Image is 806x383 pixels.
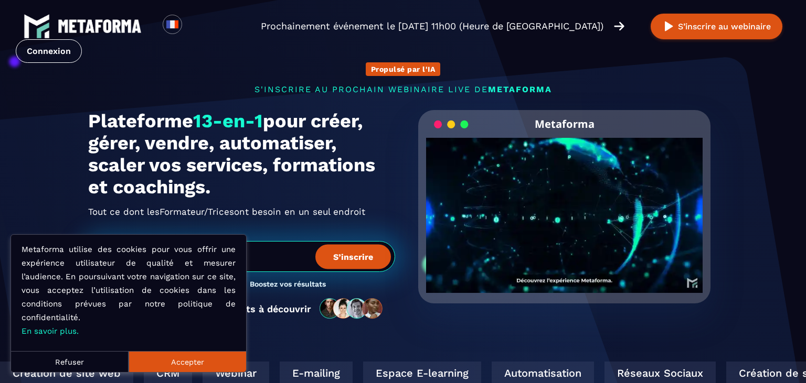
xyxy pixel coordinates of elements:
[662,20,675,33] img: play
[88,110,395,198] h1: Plateforme pour créer, gérer, vendre, automatiser, scaler vos services, formations et coachings.
[24,13,50,39] img: logo
[58,19,142,33] img: logo
[129,351,246,372] button: Accepter
[193,110,263,132] span: 13-en-1
[250,280,326,290] h3: Boostez vos résultats
[488,84,552,94] span: METAFORMA
[535,110,595,138] h2: Metaforma
[434,119,469,129] img: loading
[88,203,395,220] h2: Tout ce dont les ont besoin en un seul endroit
[11,351,129,372] button: Refuser
[22,243,236,338] p: Metaforma utilise des cookies pour vous offrir une expérience utilisateur de qualité et mesurer l...
[166,18,179,31] img: fr
[614,20,624,32] img: arrow-right
[160,203,234,220] span: Formateur/Trices
[426,138,703,276] video: Your browser does not support the video tag.
[182,15,208,38] div: Search for option
[315,244,391,269] button: S’inscrire
[22,326,79,336] a: En savoir plus.
[651,14,782,39] button: S’inscrire au webinaire
[261,19,603,34] p: Prochainement événement le [DATE] 11h00 (Heure de [GEOGRAPHIC_DATA])
[88,84,718,94] p: s'inscrire au prochain webinaire live de
[191,20,199,32] input: Search for option
[16,39,82,63] a: Connexion
[316,298,387,320] img: community-people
